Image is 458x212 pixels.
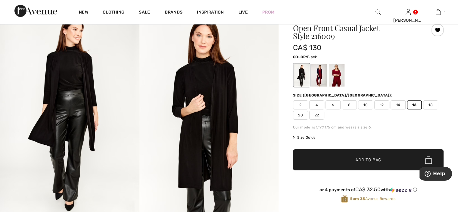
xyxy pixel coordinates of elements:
[390,187,412,193] img: Sezzle
[293,100,308,109] span: 2
[311,64,327,87] div: Midnight
[103,10,124,16] a: Clothing
[329,64,344,87] div: Cabernet
[406,9,411,15] a: Sign In
[444,9,445,15] span: 1
[393,17,423,24] div: [PERSON_NAME]
[326,100,341,109] span: 6
[165,10,183,16] a: Brands
[309,100,324,109] span: 4
[309,111,324,120] span: 22
[419,167,452,182] iframe: Opens a widget where you can find more information
[262,9,274,15] a: Prom
[391,100,406,109] span: 14
[375,8,381,16] img: search the website
[358,100,373,109] span: 10
[293,55,307,59] span: Color:
[293,125,444,130] div: Our model is 5'9"/175 cm and wears a size 6.
[294,64,310,87] div: Black
[423,8,453,16] a: 1
[293,187,444,193] div: or 4 payments of with
[293,111,308,120] span: 20
[293,135,316,140] span: Size Guide
[79,10,88,16] a: New
[436,8,441,16] img: My Bag
[350,196,395,201] span: Avenue Rewards
[406,8,411,16] img: My Info
[355,186,381,192] span: CA$ 32.50
[293,43,321,52] span: CA$ 130
[139,10,150,16] a: Sale
[355,157,381,163] span: Add to Bag
[342,100,357,109] span: 8
[293,24,419,40] h1: Open Front Casual Jacket Style 216009
[293,187,444,195] div: or 4 payments ofCA$ 32.50withSezzle Click to learn more about Sezzle
[238,9,248,15] a: Live
[423,100,438,109] span: 18
[407,100,422,109] span: 16
[374,100,389,109] span: 12
[307,55,317,59] span: Black
[341,195,348,203] img: Avenue Rewards
[293,93,394,98] div: Size ([GEOGRAPHIC_DATA]/[GEOGRAPHIC_DATA]):
[14,5,57,17] img: 1ère Avenue
[350,197,365,201] strong: Earn 35
[197,10,224,16] span: Inspiration
[293,149,444,170] button: Add to Bag
[425,156,432,164] img: Bag.svg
